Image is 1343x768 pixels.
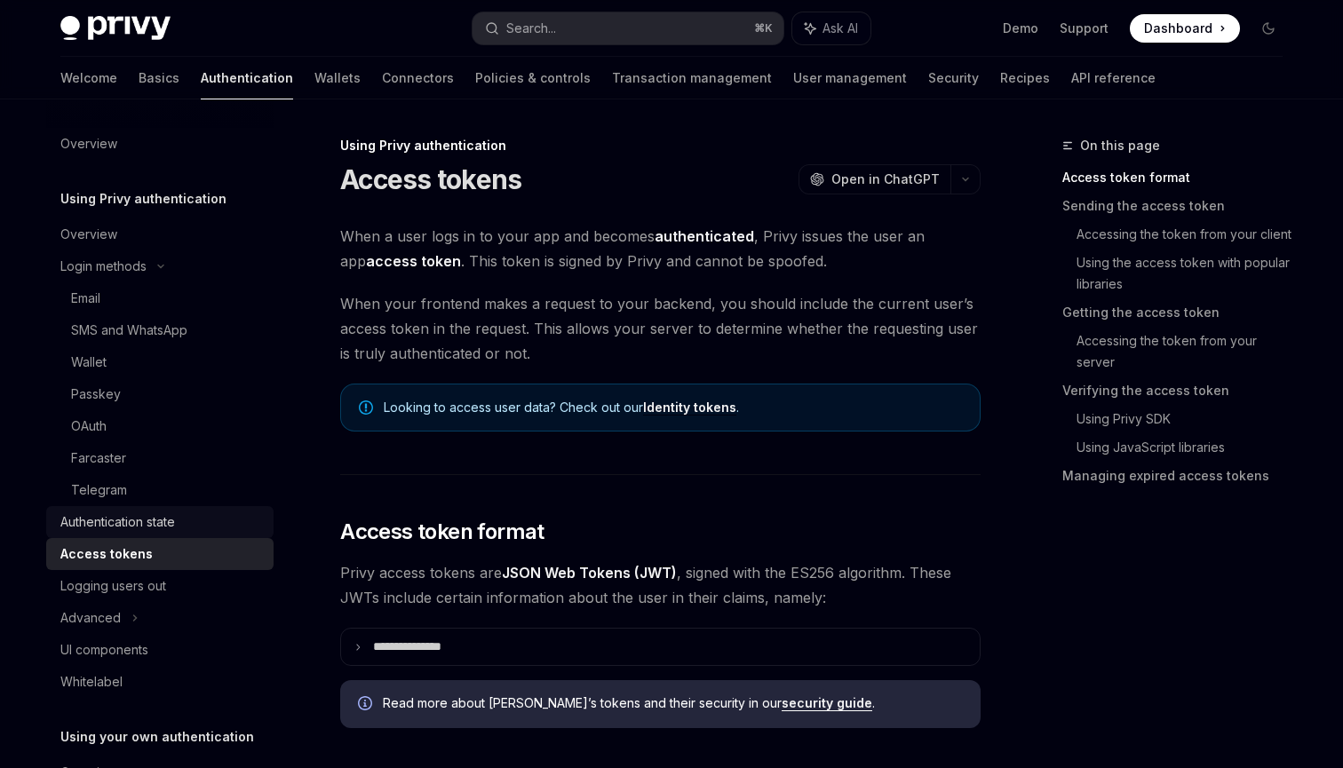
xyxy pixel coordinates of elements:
a: API reference [1071,57,1156,99]
span: Read more about [PERSON_NAME]’s tokens and their security in our . [383,694,963,712]
a: Logging users out [46,570,274,602]
a: Using JavaScript libraries [1077,433,1297,462]
span: Open in ChatGPT [831,170,940,188]
a: UI components [46,634,274,666]
div: Whitelabel [60,671,123,693]
button: Toggle dark mode [1254,14,1283,43]
div: Telegram [71,479,127,501]
a: Sending the access token [1062,192,1297,220]
div: Login methods [60,256,147,277]
a: Email [46,282,274,314]
div: Farcaster [71,447,126,469]
a: Support [1060,20,1109,37]
a: Whitelabel [46,666,274,698]
a: Authentication [201,57,293,99]
a: Getting the access token [1062,298,1297,327]
a: security guide [782,695,872,711]
span: On this page [1080,135,1160,156]
h5: Using Privy authentication [60,188,226,210]
div: UI components [60,639,148,661]
a: Demo [1003,20,1038,37]
strong: access token [366,252,461,270]
div: Search... [506,18,556,39]
div: Overview [60,224,117,245]
div: Logging users out [60,575,166,597]
a: User management [793,57,907,99]
svg: Info [358,696,376,714]
a: Transaction management [612,57,772,99]
div: SMS and WhatsApp [71,320,187,341]
a: Dashboard [1130,14,1240,43]
span: Looking to access user data? Check out our . [384,399,962,416]
div: Wallet [71,352,107,373]
a: Telegram [46,474,274,506]
h1: Access tokens [340,163,521,195]
button: Search...⌘K [473,12,783,44]
a: Verifying the access token [1062,376,1297,405]
a: Access tokens [46,538,274,570]
a: Managing expired access tokens [1062,462,1297,490]
a: Wallet [46,346,274,378]
a: Accessing the token from your server [1077,327,1297,376]
a: Overview [46,218,274,250]
span: When a user logs in to your app and becomes , Privy issues the user an app . This token is signed... [340,224,981,273]
span: Dashboard [1144,20,1212,37]
a: Authentication state [46,506,274,538]
span: Ask AI [822,20,858,37]
span: Privy access tokens are , signed with the ES256 algorithm. These JWTs include certain information... [340,560,981,610]
svg: Note [359,400,373,415]
div: Overview [60,133,117,154]
img: dark logo [60,16,171,41]
a: Using the access token with popular libraries [1077,249,1297,298]
a: Recipes [1000,57,1050,99]
button: Ask AI [792,12,870,44]
div: Passkey [71,384,121,405]
a: Identity tokens [643,400,736,416]
a: Connectors [382,57,454,99]
a: Policies & controls [475,57,591,99]
a: Accessing the token from your client [1077,220,1297,249]
div: Access tokens [60,543,153,565]
a: JSON Web Tokens (JWT) [502,564,677,582]
a: SMS and WhatsApp [46,314,274,346]
div: Advanced [60,607,121,629]
a: Farcaster [46,442,274,474]
a: Security [928,57,979,99]
div: Authentication state [60,511,175,533]
a: Using Privy SDK [1077,405,1297,433]
span: Access token format [340,518,544,546]
strong: authenticated [655,227,754,245]
span: ⌘ K [754,21,773,36]
div: OAuth [71,416,107,437]
h5: Using your own authentication [60,726,254,748]
a: Overview [46,128,274,160]
a: Wallets [314,57,361,99]
a: OAuth [46,410,274,442]
a: Welcome [60,57,117,99]
a: Passkey [46,378,274,410]
a: Basics [139,57,179,99]
span: When your frontend makes a request to your backend, you should include the current user’s access ... [340,291,981,366]
div: Email [71,288,100,309]
a: Access token format [1062,163,1297,192]
button: Open in ChatGPT [799,164,950,194]
div: Using Privy authentication [340,137,981,154]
